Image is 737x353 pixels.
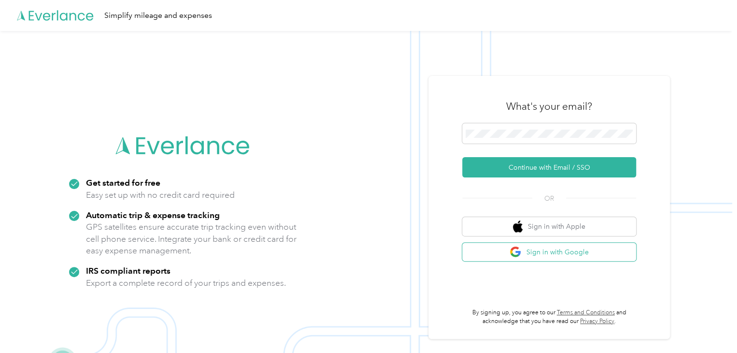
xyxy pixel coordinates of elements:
[462,243,636,262] button: google logoSign in with Google
[86,221,297,257] p: GPS satellites ensure accurate trip tracking even without cell phone service. Integrate your bank...
[510,246,522,258] img: google logo
[506,100,592,113] h3: What's your email?
[86,189,235,201] p: Easy set up with no credit card required
[532,193,566,204] span: OR
[557,309,615,316] a: Terms and Conditions
[462,217,636,236] button: apple logoSign in with Apple
[86,265,170,276] strong: IRS compliant reports
[86,210,220,220] strong: Automatic trip & expense tracking
[86,177,160,188] strong: Get started for free
[580,318,614,325] a: Privacy Policy
[462,309,636,325] p: By signing up, you agree to our and acknowledge that you have read our .
[86,277,286,289] p: Export a complete record of your trips and expenses.
[462,157,636,177] button: Continue with Email / SSO
[513,221,523,233] img: apple logo
[104,10,212,22] div: Simplify mileage and expenses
